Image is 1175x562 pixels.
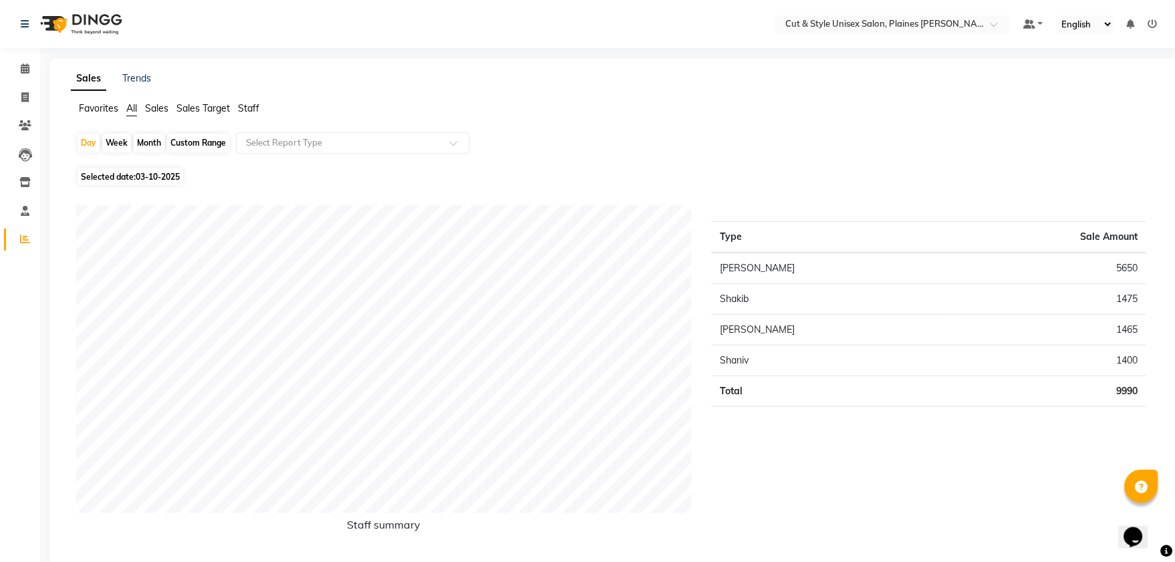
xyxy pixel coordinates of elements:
div: Custom Range [167,134,229,152]
td: 5650 [952,253,1146,284]
div: Week [102,134,131,152]
td: 1475 [952,284,1146,315]
td: Total [712,376,952,407]
span: Favorites [79,102,118,114]
img: logo [34,5,126,43]
iframe: chat widget [1119,509,1162,549]
td: [PERSON_NAME] [712,315,952,345]
th: Sale Amount [952,222,1146,253]
span: Sales Target [176,102,230,114]
div: Month [134,134,164,152]
td: 9990 [952,376,1146,407]
span: All [126,102,137,114]
h6: Staff summary [76,519,692,537]
span: Staff [238,102,259,114]
td: Shaniv [712,345,952,376]
a: Trends [122,72,151,84]
span: Sales [145,102,168,114]
td: Shakib [712,284,952,315]
td: 1400 [952,345,1146,376]
span: 03-10-2025 [136,172,180,182]
a: Sales [71,67,106,91]
th: Type [712,222,952,253]
td: [PERSON_NAME] [712,253,952,284]
span: Selected date: [78,168,183,185]
td: 1465 [952,315,1146,345]
div: Day [78,134,100,152]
